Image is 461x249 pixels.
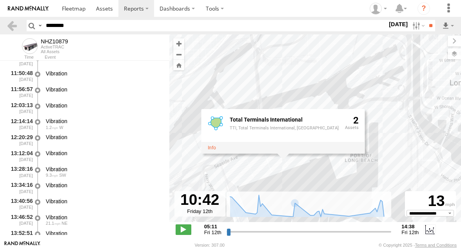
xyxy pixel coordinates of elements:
[230,126,339,131] div: TTI, Total Terminals International, [GEOGRAPHIC_DATA]
[59,125,63,130] span: Heading: 252
[46,182,162,189] div: Vibration
[46,125,58,130] span: 1.2
[4,241,40,249] a: Visit our Website
[367,3,390,14] div: Zulema McIntosch
[41,45,68,49] div: ActiveTRAC
[6,85,34,99] div: 11:56:57 [DATE]
[173,38,184,49] button: Zoom in
[6,20,18,31] a: Back to previous Page
[46,134,162,141] div: Vibration
[45,56,169,59] div: Event
[8,6,49,11] img: rand-logo.svg
[204,229,221,235] span: Fri 12th Sep 2025
[387,20,409,29] label: [DATE]
[46,102,162,109] div: Vibration
[204,224,221,229] strong: 05:11
[62,221,67,226] span: Heading: 66
[6,213,34,227] div: 13:46:52 [DATE]
[46,70,162,77] div: Vibration
[6,181,34,195] div: 13:34:16 [DATE]
[379,243,457,247] div: © Copyright 2025 -
[6,101,34,115] div: 12:03:13 [DATE]
[415,243,457,247] a: Terms and Conditions
[6,165,34,179] div: 13:28:16 [DATE]
[46,86,162,93] div: Vibration
[46,221,60,226] span: 21.1
[176,224,191,235] label: Play/Stop
[46,118,162,125] div: Vibration
[41,49,68,54] div: All Assets
[208,145,216,150] a: View fence details
[195,243,225,247] div: Version: 307.00
[173,60,184,70] button: Zoom Home
[230,116,339,122] div: Fence Name - Total Terminals International
[6,69,34,83] div: 11:50:48 [DATE]
[46,230,162,237] div: Vibration
[6,56,34,59] div: Time
[46,214,162,221] div: Vibration
[59,173,66,177] span: Heading: 214
[401,224,419,229] strong: 14:38
[41,38,68,45] div: NHZ10879 - View Asset History
[6,197,34,211] div: 13:40:56 [DATE]
[345,115,359,140] div: 2
[46,150,162,157] div: Vibration
[409,20,426,31] label: Search Filter Options
[46,198,162,205] div: Vibration
[6,117,34,131] div: 12:14:14 [DATE]
[37,20,43,31] label: Search Query
[417,2,430,15] i: ?
[401,229,419,235] span: Fri 12th Sep 2025
[46,166,162,173] div: Vibration
[46,173,58,177] span: 9.3
[406,192,455,210] div: 13
[6,229,34,243] div: 13:52:51 [DATE]
[6,133,34,147] div: 12:20:29 [DATE]
[6,149,34,163] div: 13:12:04 [DATE]
[441,20,455,31] label: Export results as...
[173,49,184,60] button: Zoom out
